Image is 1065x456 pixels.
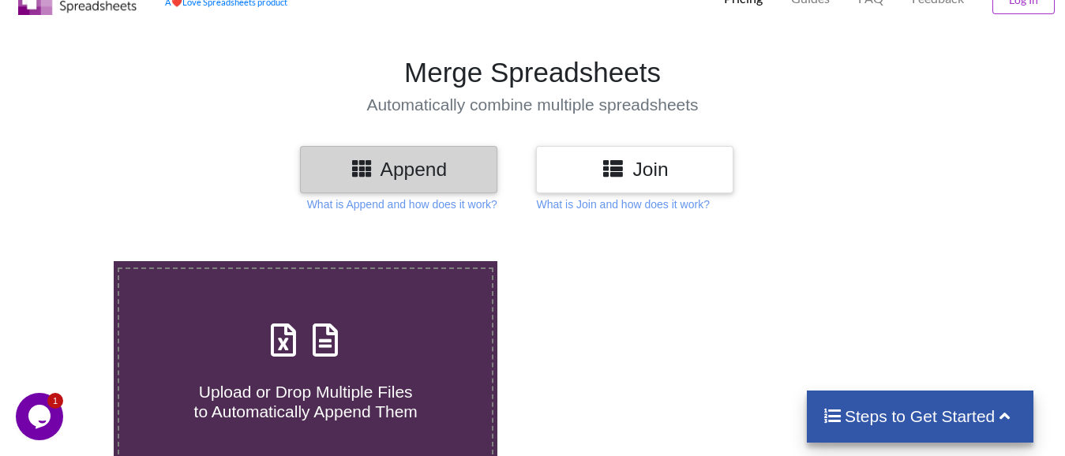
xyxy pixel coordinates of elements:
p: What is Append and how does it work? [307,196,497,212]
span: Upload or Drop Multiple Files to Automatically Append Them [194,383,418,420]
h4: Steps to Get Started [823,406,1018,426]
p: What is Join and how does it work? [536,196,709,212]
iframe: chat widget [16,393,66,440]
h3: Join [548,158,722,181]
h3: Append [312,158,486,181]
